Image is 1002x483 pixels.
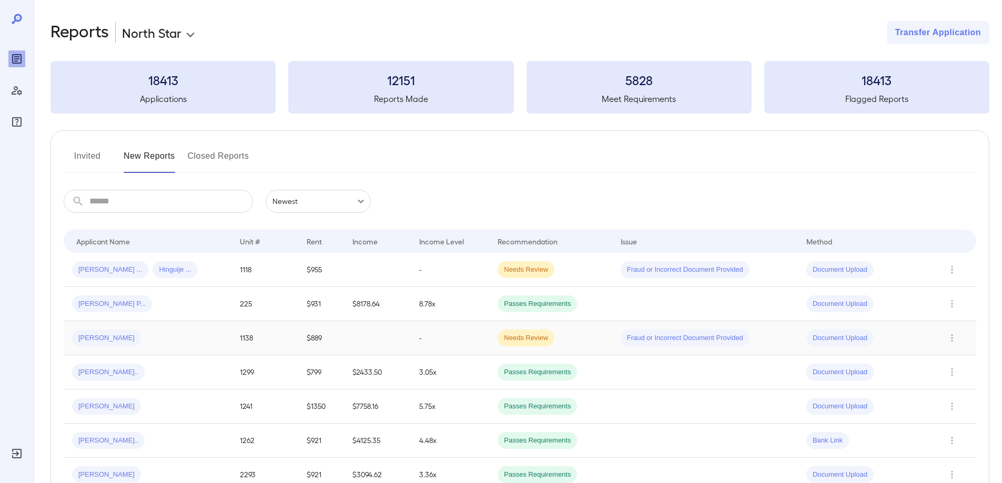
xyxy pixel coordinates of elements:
td: 3.05x [411,355,489,389]
span: Needs Review [498,265,554,275]
td: 8.78x [411,287,489,321]
span: [PERSON_NAME] ... [72,265,148,275]
summary: 18413Applications12151Reports Made5828Meet Requirements18413Flagged Reports [50,61,989,114]
td: 1299 [231,355,298,389]
button: Row Actions [944,295,960,312]
td: $1350 [298,389,344,424]
div: Income Level [419,235,464,248]
button: Row Actions [944,398,960,415]
td: $889 [298,321,344,355]
td: 4.48x [411,424,489,458]
span: Passes Requirements [498,367,577,377]
h5: Meet Requirements [527,93,752,105]
button: Row Actions [944,466,960,483]
button: Row Actions [944,364,960,381]
div: Log Out [8,445,25,462]
span: Document Upload [806,265,874,275]
span: Passes Requirements [498,402,577,412]
button: Row Actions [944,330,960,346]
span: [PERSON_NAME].. [72,436,145,446]
td: $799 [298,355,344,389]
span: [PERSON_NAME] [72,402,141,412]
div: Newest [266,190,371,213]
span: Document Upload [806,402,874,412]
h2: Reports [50,21,109,44]
div: Unit # [240,235,260,248]
span: Fraud or Incorrect Document Provided [621,333,750,343]
td: - [411,321,489,355]
button: Row Actions [944,432,960,449]
div: Rent [307,235,323,248]
div: Recommendation [498,235,558,248]
span: [PERSON_NAME] [72,333,141,343]
div: Issue [621,235,637,248]
h5: Applications [50,93,276,105]
span: Hinguije ... [153,265,197,275]
td: $7758.16 [344,389,411,424]
h3: 5828 [527,71,752,88]
td: $2433.50 [344,355,411,389]
button: Closed Reports [188,148,249,173]
td: 1262 [231,424,298,458]
h3: 18413 [50,71,276,88]
td: $8178.64 [344,287,411,321]
td: 225 [231,287,298,321]
span: [PERSON_NAME] [72,470,141,480]
td: 1138 [231,321,298,355]
div: FAQ [8,114,25,130]
button: Invited [64,148,111,173]
div: Reports [8,50,25,67]
h3: 18413 [764,71,989,88]
span: Document Upload [806,367,874,377]
h3: 12151 [288,71,513,88]
td: 1118 [231,253,298,287]
span: Document Upload [806,299,874,309]
div: Applicant Name [76,235,130,248]
span: [PERSON_NAME].. [72,367,145,377]
div: Income [352,235,378,248]
p: North Star [122,24,181,41]
h5: Reports Made [288,93,513,105]
span: [PERSON_NAME] P... [72,299,152,309]
span: Fraud or Incorrect Document Provided [621,265,750,275]
span: Document Upload [806,333,874,343]
h5: Flagged Reports [764,93,989,105]
span: Bank Link [806,436,849,446]
div: Manage Users [8,82,25,99]
td: $921 [298,424,344,458]
td: 5.75x [411,389,489,424]
div: Method [806,235,832,248]
td: 1241 [231,389,298,424]
span: Passes Requirements [498,470,577,480]
td: $931 [298,287,344,321]
span: Document Upload [806,470,874,480]
td: - [411,253,489,287]
span: Passes Requirements [498,299,577,309]
td: $955 [298,253,344,287]
button: Row Actions [944,261,960,278]
button: New Reports [124,148,175,173]
span: Passes Requirements [498,436,577,446]
span: Needs Review [498,333,554,343]
td: $4125.35 [344,424,411,458]
button: Transfer Application [887,21,989,44]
